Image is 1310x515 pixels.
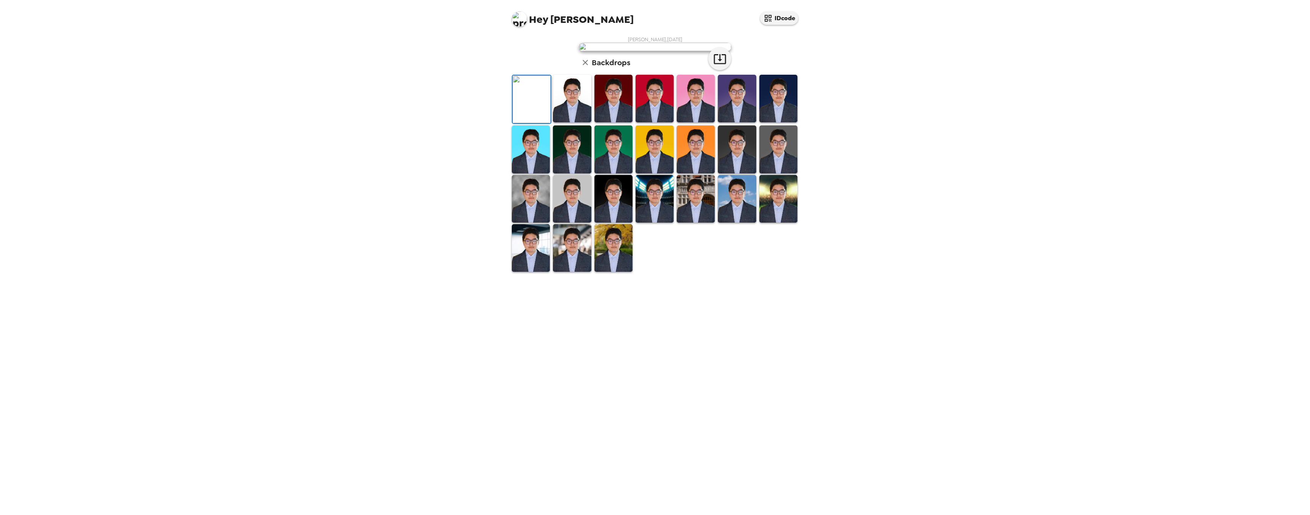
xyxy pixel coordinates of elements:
h6: Backdrops [592,56,630,69]
img: Original [513,75,551,123]
img: user [579,43,731,51]
span: [PERSON_NAME] , [DATE] [628,36,682,43]
span: Hey [529,13,548,26]
img: profile pic [512,11,527,27]
span: [PERSON_NAME] [512,8,634,25]
button: IDcode [760,11,798,25]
